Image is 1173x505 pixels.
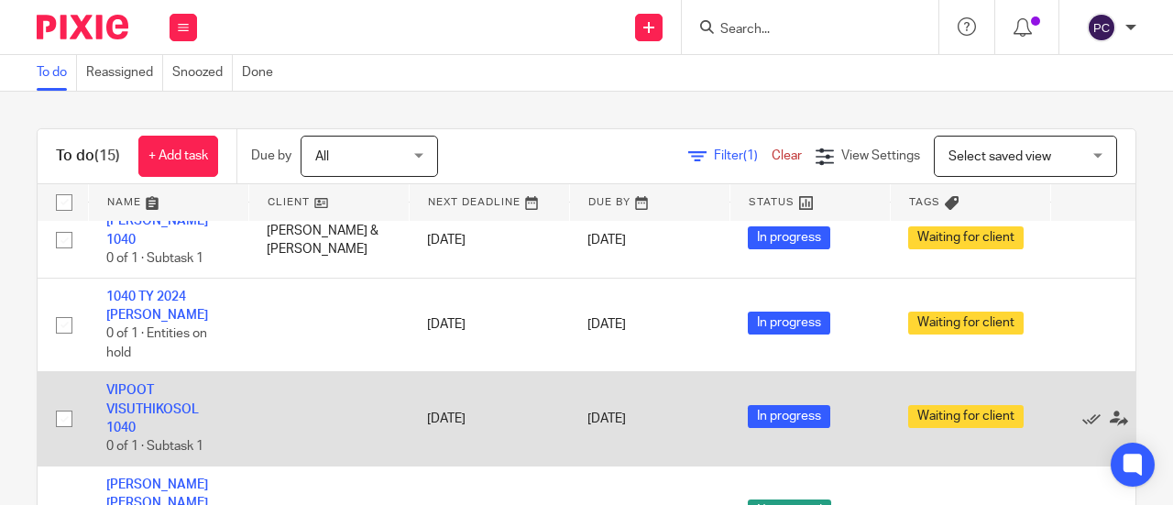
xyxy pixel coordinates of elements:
h1: To do [56,147,120,166]
input: Search [718,22,883,38]
span: [DATE] [587,412,626,425]
span: Waiting for client [908,405,1024,428]
a: Snoozed [172,55,233,91]
img: svg%3E [1087,13,1116,42]
span: In progress [748,226,830,249]
span: Waiting for client [908,226,1024,249]
span: (1) [743,149,758,162]
span: (15) [94,148,120,163]
span: View Settings [841,149,920,162]
span: In progress [748,405,830,428]
a: 1040 TY 2024 [PERSON_NAME] [106,291,208,322]
td: [DATE] [409,372,569,467]
a: Reassigned [86,55,163,91]
a: Done [242,55,282,91]
span: All [315,150,329,163]
span: 0 of 1 · Subtask 1 [106,441,203,454]
img: Pixie [37,15,128,39]
span: [DATE] [587,234,626,247]
span: 0 of 1 · Subtask 1 [106,252,203,265]
span: [DATE] [587,318,626,331]
a: Mark as done [1082,410,1110,428]
a: + Add task [138,136,218,177]
span: Select saved view [948,150,1051,163]
span: 0 of 1 · Entities on hold [106,328,207,360]
span: Waiting for client [908,312,1024,335]
a: Clear [772,149,802,162]
span: In progress [748,312,830,335]
a: VIPOOT VISUTHIKOSOL 1040 [106,384,199,434]
td: [DATE] [409,278,569,372]
a: To do [37,55,77,91]
a: [PERSON_NAME] 1040 [106,214,208,246]
td: [DATE] [409,203,569,278]
span: Tags [909,197,940,207]
td: [PERSON_NAME] & [PERSON_NAME] [248,203,409,278]
span: Filter [714,149,772,162]
p: Due by [251,147,291,165]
